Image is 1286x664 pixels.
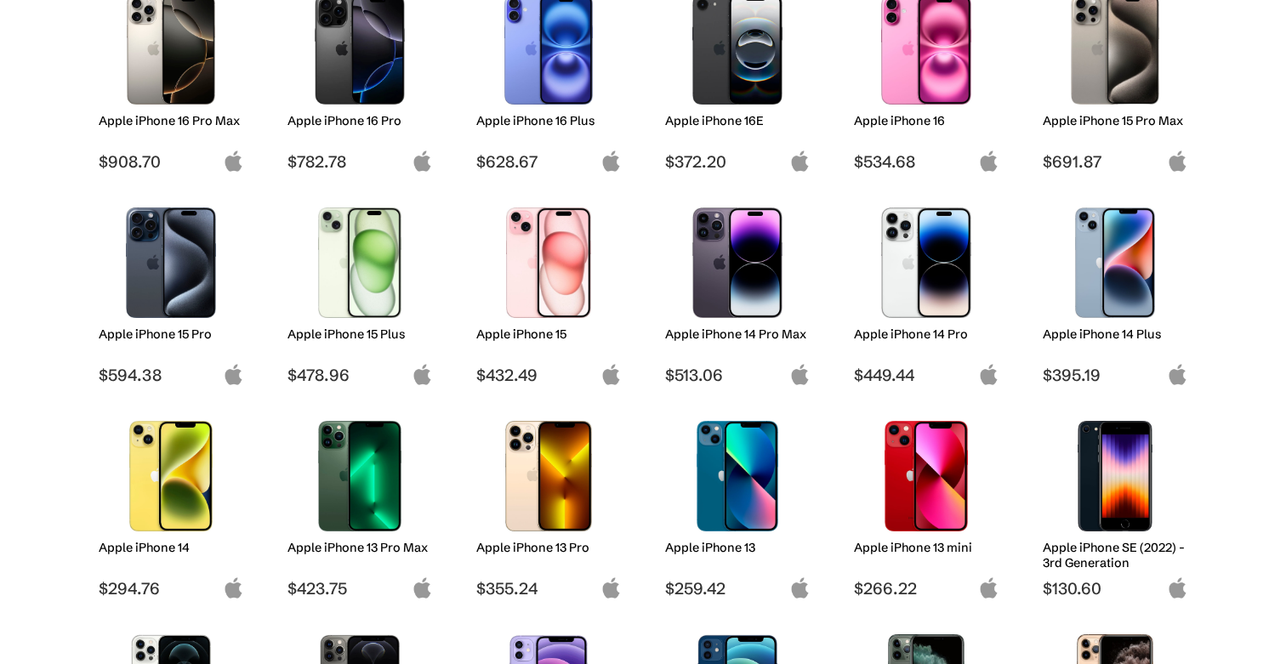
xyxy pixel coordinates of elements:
[111,421,231,531] img: iPhone 14
[1167,364,1188,385] img: apple-logo
[665,113,811,128] h2: Apple iPhone 16E
[223,364,244,385] img: apple-logo
[600,577,622,599] img: apple-logo
[845,199,1007,385] a: iPhone 14 Pro Apple iPhone 14 Pro $449.44 apple-logo
[845,412,1007,599] a: iPhone 13 mini Apple iPhone 13 mini $266.22 apple-logo
[600,150,622,172] img: apple-logo
[657,199,818,385] a: iPhone 14 Pro Max Apple iPhone 14 Pro Max $513.06 apple-logo
[279,199,441,385] a: iPhone 15 Plus Apple iPhone 15 Plus $478.96 apple-logo
[665,151,811,172] span: $372.20
[789,577,811,599] img: apple-logo
[90,199,252,385] a: iPhone 15 Pro Apple iPhone 15 Pro $594.38 apple-logo
[657,412,818,599] a: iPhone 13 Apple iPhone 13 $259.42 apple-logo
[665,326,811,342] h2: Apple iPhone 14 Pro Max
[789,364,811,385] img: apple-logo
[99,113,244,128] h2: Apple iPhone 16 Pro Max
[223,150,244,172] img: apple-logo
[489,207,609,318] img: iPhone 15
[789,150,811,172] img: apple-logo
[99,540,244,555] h2: Apple iPhone 14
[1056,421,1175,531] img: iPhone SE 3rd Gen
[1043,113,1188,128] h2: Apple iPhone 15 Pro Max
[476,365,622,385] span: $432.49
[99,365,244,385] span: $594.38
[1043,326,1188,342] h2: Apple iPhone 14 Plus
[854,113,999,128] h2: Apple iPhone 16
[1043,540,1188,570] h2: Apple iPhone SE (2022) - 3rd Generation
[678,421,798,531] img: iPhone 13
[476,540,622,555] h2: Apple iPhone 13 Pro
[854,151,999,172] span: $534.68
[90,412,252,599] a: iPhone 14 Apple iPhone 14 $294.76 apple-logo
[223,577,244,599] img: apple-logo
[287,578,433,599] span: $423.75
[287,365,433,385] span: $478.96
[1034,199,1196,385] a: iPhone 14 Plus Apple iPhone 14 Plus $395.19 apple-logo
[1056,207,1175,318] img: iPhone 14 Plus
[854,540,999,555] h2: Apple iPhone 13 mini
[665,365,811,385] span: $513.06
[476,151,622,172] span: $628.67
[300,207,420,318] img: iPhone 15 Plus
[412,150,433,172] img: apple-logo
[600,364,622,385] img: apple-logo
[678,207,798,318] img: iPhone 14 Pro Max
[978,577,999,599] img: apple-logo
[489,421,609,531] img: iPhone 13 Pro
[99,326,244,342] h2: Apple iPhone 15 Pro
[978,150,999,172] img: apple-logo
[1043,578,1188,599] span: $130.60
[468,412,629,599] a: iPhone 13 Pro Apple iPhone 13 Pro $355.24 apple-logo
[867,207,987,318] img: iPhone 14 Pro
[1034,412,1196,599] a: iPhone SE 3rd Gen Apple iPhone SE (2022) - 3rd Generation $130.60 apple-logo
[665,540,811,555] h2: Apple iPhone 13
[867,421,987,531] img: iPhone 13 mini
[300,421,420,531] img: iPhone 13 Pro Max
[665,578,811,599] span: $259.42
[854,365,999,385] span: $449.44
[854,326,999,342] h2: Apple iPhone 14 Pro
[468,199,629,385] a: iPhone 15 Apple iPhone 15 $432.49 apple-logo
[978,364,999,385] img: apple-logo
[476,326,622,342] h2: Apple iPhone 15
[1043,365,1188,385] span: $395.19
[287,113,433,128] h2: Apple iPhone 16 Pro
[99,578,244,599] span: $294.76
[1167,150,1188,172] img: apple-logo
[476,578,622,599] span: $355.24
[1043,151,1188,172] span: $691.87
[99,151,244,172] span: $908.70
[476,113,622,128] h2: Apple iPhone 16 Plus
[111,207,231,318] img: iPhone 15 Pro
[412,364,433,385] img: apple-logo
[854,578,999,599] span: $266.22
[287,540,433,555] h2: Apple iPhone 13 Pro Max
[287,326,433,342] h2: Apple iPhone 15 Plus
[287,151,433,172] span: $782.78
[412,577,433,599] img: apple-logo
[1167,577,1188,599] img: apple-logo
[279,412,441,599] a: iPhone 13 Pro Max Apple iPhone 13 Pro Max $423.75 apple-logo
